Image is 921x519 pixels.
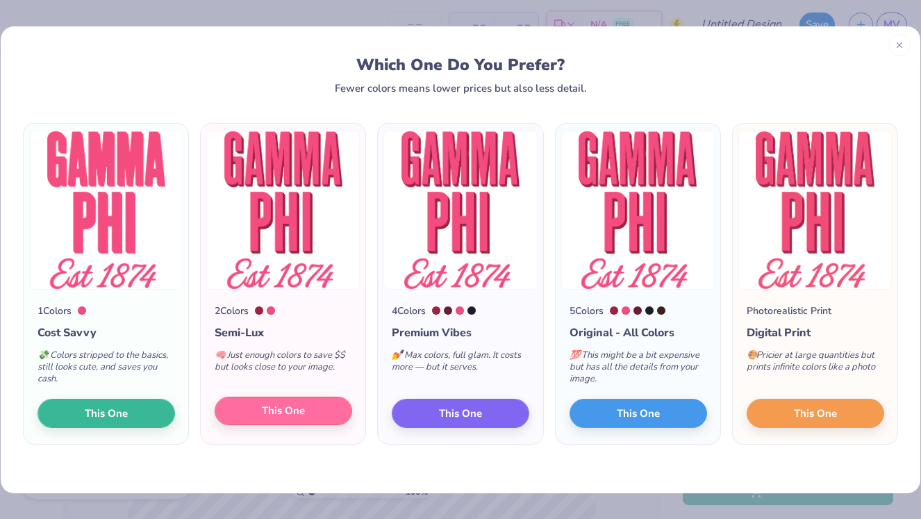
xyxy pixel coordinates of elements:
[392,341,529,387] div: Max colors, full glam. It costs more — but it serves.
[29,131,183,290] img: 1 color option
[467,306,476,315] div: 532 C
[622,306,630,315] div: 1915 C
[570,341,707,399] div: This might be a bit expensive but has all the details from your image.
[633,306,642,315] div: 7421 C
[392,399,529,428] button: This One
[38,349,49,361] span: 💸
[255,306,263,315] div: 7420 C
[747,349,758,361] span: 🎨
[335,83,587,94] div: Fewer colors means lower prices but also less detail.
[206,131,360,290] img: 2 color option
[392,304,426,318] div: 4 Colors
[747,399,884,428] button: This One
[617,405,660,421] span: This One
[570,324,707,341] div: Original - All Colors
[215,341,352,387] div: Just enough colors to save $$ but looks close to your image.
[657,306,665,315] div: 4975 C
[747,304,831,318] div: Photorealistic Print
[747,341,884,387] div: Pricier at large quantities but prints infinite colors like a photo
[794,405,837,421] span: This One
[392,324,529,341] div: Premium Vibes
[38,324,175,341] div: Cost Savvy
[383,131,537,290] img: 4 color option
[267,306,275,315] div: 1915 C
[38,304,72,318] div: 1 Colors
[215,349,226,361] span: 🧠
[85,405,128,421] span: This One
[262,403,305,419] span: This One
[738,131,892,290] img: Photorealistic preview
[392,349,403,361] span: 💅
[38,399,175,428] button: This One
[39,56,883,74] div: Which One Do You Prefer?
[570,349,581,361] span: 💯
[38,341,175,399] div: Colors stripped to the basics, still looks cute, and saves you cash.
[570,304,604,318] div: 5 Colors
[215,304,249,318] div: 2 Colors
[215,397,352,426] button: This One
[747,324,884,341] div: Digital Print
[456,306,464,315] div: 1915 C
[78,306,86,315] div: 1915 C
[570,399,707,428] button: This One
[215,324,352,341] div: Semi-Lux
[440,405,483,421] span: This One
[561,131,715,290] img: 5 color option
[444,306,452,315] div: 7421 C
[610,306,618,315] div: 7420 C
[432,306,440,315] div: 7420 C
[645,306,654,315] div: 532 C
